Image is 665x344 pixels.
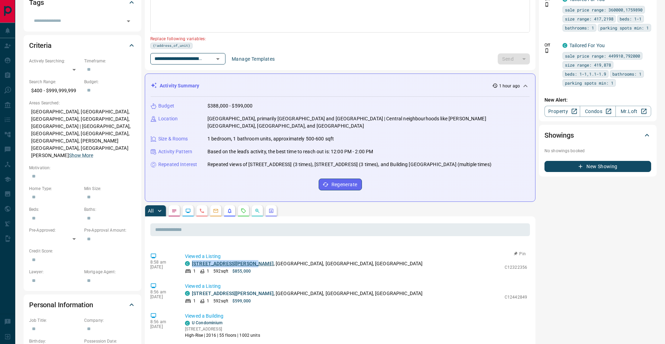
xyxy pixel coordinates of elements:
p: Off [544,42,558,48]
p: 592 sqft [213,268,228,274]
p: Baths: [84,206,136,213]
p: Viewed a Listing [185,253,527,260]
p: [GEOGRAPHIC_DATA], primarily [GEOGRAPHIC_DATA] and [GEOGRAPHIC_DATA] | Central neighbourhoods lik... [207,115,530,130]
p: Lawyer: [29,269,81,275]
svg: Requests [241,208,246,214]
span: beds: 1-1,1.1-1.9 [565,70,606,77]
p: Actively Searching: [29,58,81,64]
p: Mortgage Agent: [84,269,136,275]
p: Location [158,115,178,122]
svg: Agent Actions [268,208,274,214]
p: All [148,208,153,213]
svg: Opportunities [255,208,260,214]
button: New Showing [544,161,651,172]
p: Credit Score: [29,248,136,254]
p: Size & Rooms [158,135,188,143]
p: 8:56 am [150,319,175,324]
p: [DATE] [150,265,175,269]
p: , [GEOGRAPHIC_DATA], [GEOGRAPHIC_DATA], [GEOGRAPHIC_DATA] [192,290,423,297]
p: Pre-Approved: [29,227,81,233]
button: Regenerate [319,179,362,190]
p: No showings booked [544,148,651,154]
p: Replace following variables: [150,34,525,43]
svg: Push Notification Only [544,48,549,53]
button: Open [124,16,133,26]
p: Company: [84,317,136,324]
p: 1 [207,298,209,304]
p: Timeframe: [84,58,136,64]
p: 1 [207,268,209,274]
div: Activity Summary1 hour ago [151,79,530,92]
h2: Criteria [29,40,52,51]
p: [STREET_ADDRESS] [185,326,260,332]
p: Activity Summary [160,82,199,89]
svg: Push Notification Only [544,2,549,7]
svg: Notes [171,208,177,214]
a: Property [544,106,580,117]
a: [STREET_ADDRESS][PERSON_NAME] [192,261,274,266]
a: Mr.Loft [615,106,651,117]
div: condos.ca [185,321,190,326]
span: bathrooms: 1 [612,70,641,77]
div: split button [498,53,530,64]
p: Search Range: [29,79,81,85]
svg: Calls [199,208,205,214]
p: High-Rise | 2016 | 55 floors | 1002 units [185,332,260,338]
p: Areas Searched: [29,100,136,106]
p: [GEOGRAPHIC_DATA], [GEOGRAPHIC_DATA], [GEOGRAPHIC_DATA], [GEOGRAPHIC_DATA], [GEOGRAPHIC_DATA] | [... [29,106,136,161]
a: Tailored For You [569,43,605,48]
p: New Alert: [544,96,651,104]
p: 1 bedroom, 1 bathroom units, approximately 500-600 sqft [207,135,334,143]
p: Job Title: [29,317,81,324]
a: U Condominium [192,320,222,325]
p: Repeated Interest [158,161,197,168]
button: Pin [510,251,530,257]
h2: Personal Information [29,299,93,310]
svg: Emails [213,208,219,214]
p: $855,000 [232,268,251,274]
span: sale price range: 449910,792000 [565,52,640,59]
div: condos.ca [185,261,190,266]
p: Home Type: [29,186,81,192]
p: Activity Pattern [158,148,192,155]
span: parking spots min: 1 [600,24,649,31]
div: condos.ca [562,43,567,48]
div: Criteria [29,37,136,54]
p: $599,000 [232,298,251,304]
span: bathrooms: 1 [565,24,594,31]
h2: Showings [544,130,574,141]
p: Beds: [29,206,81,213]
div: condos.ca [185,291,190,296]
p: C12322356 [505,264,527,270]
span: parking spots min: 1 [565,79,613,86]
p: Motivation: [29,165,136,171]
button: Open [213,54,223,64]
p: , [GEOGRAPHIC_DATA], [GEOGRAPHIC_DATA], [GEOGRAPHIC_DATA] [192,260,423,267]
p: Viewed a Listing [185,283,527,290]
span: size range: 419,878 [565,61,611,68]
p: [DATE] [150,294,175,299]
a: Condos [580,106,615,117]
p: Based on the lead's activity, the best time to reach out is: 12:00 PM - 2:00 PM [207,148,373,155]
div: Personal Information [29,296,136,313]
button: Manage Templates [228,53,279,64]
span: sale price range: 360000,1759890 [565,6,642,13]
p: 592 sqft [213,298,228,304]
span: beds: 1-1 [620,15,641,22]
span: size range: 417,2198 [565,15,613,22]
p: Budget [158,102,174,110]
span: {!address_of_unit} [153,43,190,49]
a: [STREET_ADDRESS][PERSON_NAME] [192,291,274,296]
p: Viewed a Building [185,312,527,320]
p: 1 [193,298,196,304]
p: 8:58 am [150,260,175,265]
p: 1 [193,268,196,274]
p: $388,000 - $599,000 [207,102,253,110]
p: 1 hour ago [499,83,520,89]
p: [DATE] [150,324,175,329]
p: C12442849 [505,294,527,300]
div: Showings [544,127,651,144]
p: $400 - $999,999,999 [29,85,81,96]
button: Show More [69,152,93,159]
p: Pre-Approval Amount: [84,227,136,233]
